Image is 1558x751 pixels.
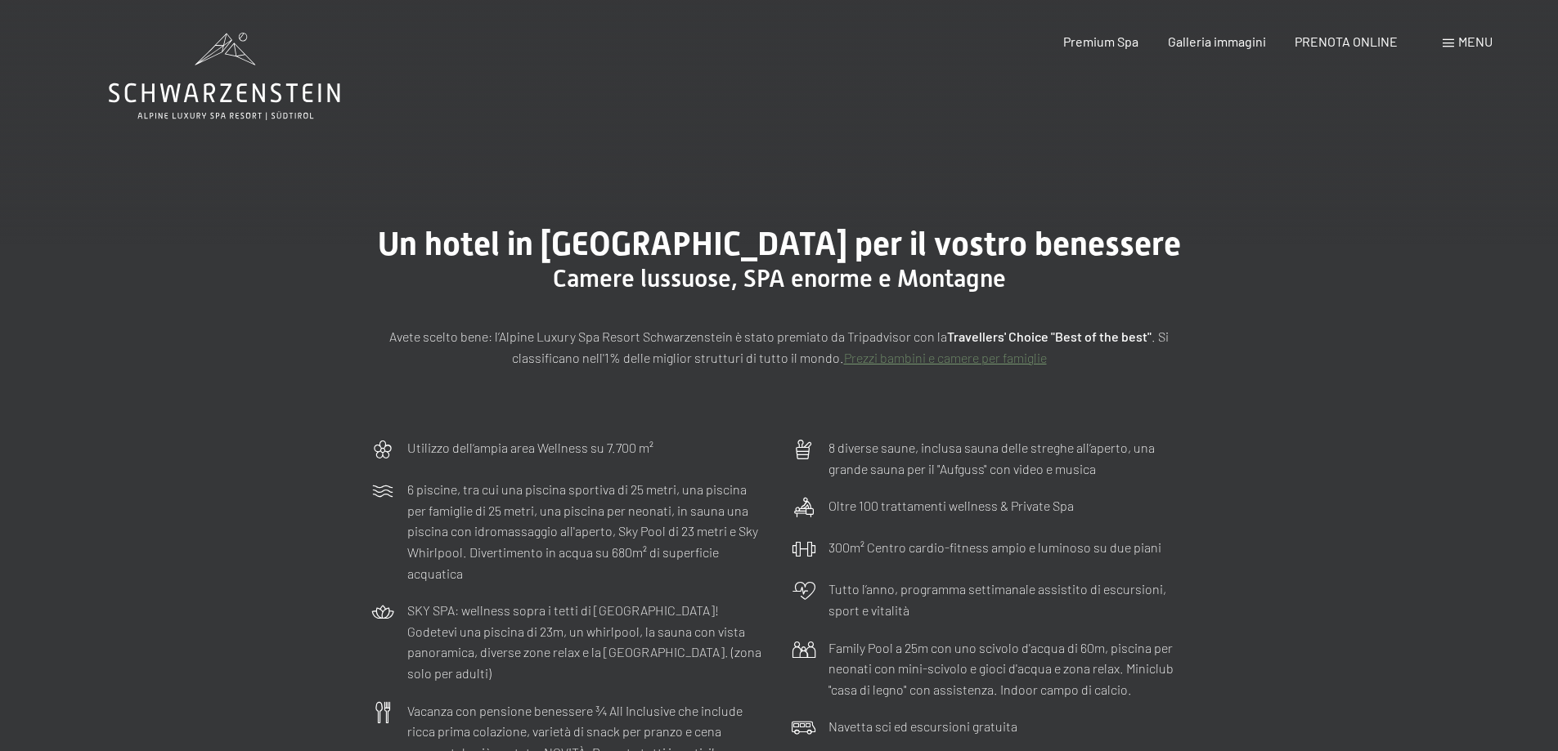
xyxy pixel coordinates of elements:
[828,716,1017,737] p: Navetta sci ed escursioni gratuita
[1295,34,1398,49] a: PRENOTA ONLINE
[828,495,1074,516] p: Oltre 100 trattamenti wellness & Private Spa
[947,329,1152,344] strong: Travellers' Choice "Best of the best"
[844,350,1047,365] a: Prezzi bambini e camere per famiglie
[370,326,1188,368] p: Avete scelto bene: l’Alpine Luxury Spa Resort Schwarzenstein è stato premiato da Tripadvisor con ...
[553,264,1006,293] span: Camere lussuose, SPA enorme e Montagne
[828,537,1161,558] p: 300m² Centro cardio-fitness ampio e luminoso su due piani
[1168,34,1266,49] a: Galleria immagini
[407,600,767,683] p: SKY SPA: wellness sopra i tetti di [GEOGRAPHIC_DATA]! Godetevi una piscina di 23m, un whirlpool, ...
[828,637,1188,700] p: Family Pool a 25m con uno scivolo d'acqua di 60m, piscina per neonati con mini-scivolo e gioci d'...
[378,225,1181,263] span: Un hotel in [GEOGRAPHIC_DATA] per il vostro benessere
[828,579,1188,620] p: Tutto l’anno, programma settimanale assistito di escursioni, sport e vitalità
[1458,34,1493,49] span: Menu
[407,437,653,458] p: Utilizzo dell‘ampia area Wellness su 7.700 m²
[407,479,767,583] p: 6 piscine, tra cui una piscina sportiva di 25 metri, una piscina per famiglie di 25 metri, una pi...
[828,437,1188,479] p: 8 diverse saune, inclusa sauna delle streghe all’aperto, una grande sauna per il "Aufguss" con vi...
[1063,34,1138,49] a: Premium Spa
